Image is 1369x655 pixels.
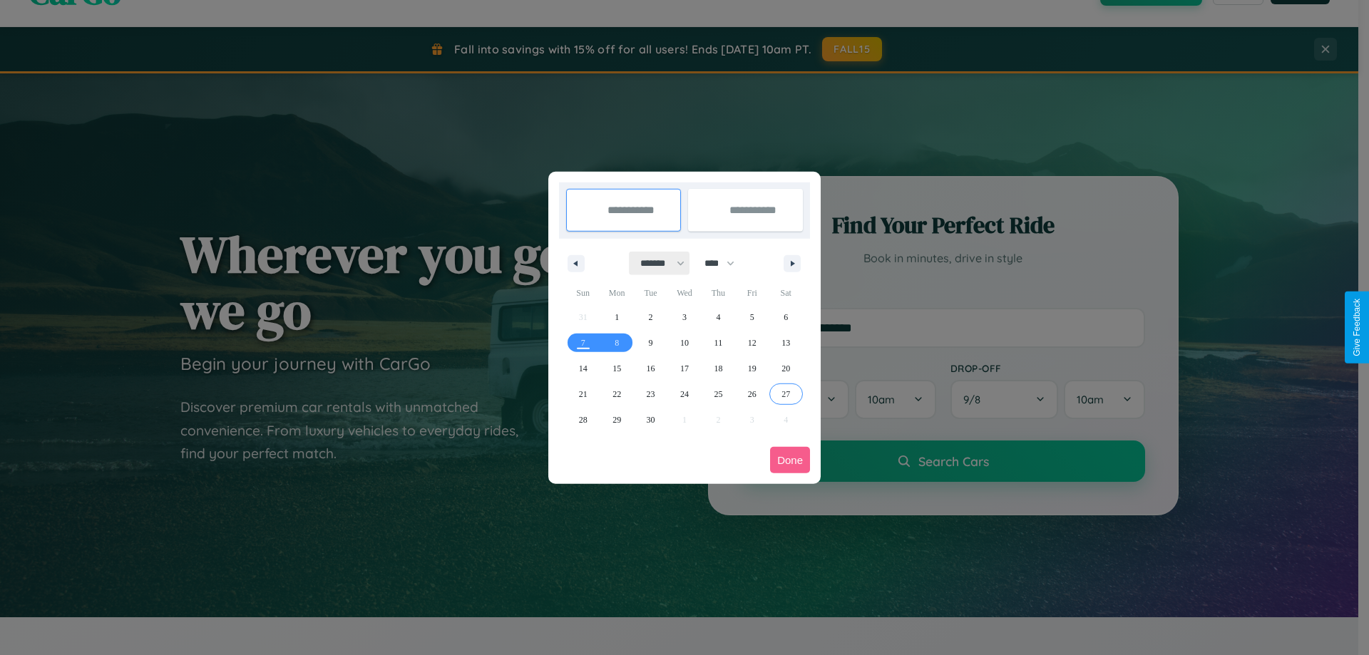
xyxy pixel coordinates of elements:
[714,330,723,356] span: 11
[600,330,633,356] button: 8
[750,304,754,330] span: 5
[769,282,803,304] span: Sat
[680,356,689,381] span: 17
[612,381,621,407] span: 22
[600,304,633,330] button: 1
[769,330,803,356] button: 13
[1352,299,1362,356] div: Give Feedback
[716,304,720,330] span: 4
[680,381,689,407] span: 24
[566,282,600,304] span: Sun
[702,356,735,381] button: 18
[634,304,667,330] button: 2
[769,304,803,330] button: 6
[714,356,722,381] span: 18
[566,407,600,433] button: 28
[649,304,653,330] span: 2
[784,304,788,330] span: 6
[600,356,633,381] button: 15
[566,381,600,407] button: 21
[680,330,689,356] span: 10
[579,381,588,407] span: 21
[667,330,701,356] button: 10
[702,304,735,330] button: 4
[735,381,769,407] button: 26
[612,356,621,381] span: 15
[581,330,585,356] span: 7
[579,407,588,433] span: 28
[714,381,722,407] span: 25
[781,381,790,407] span: 27
[647,381,655,407] span: 23
[566,330,600,356] button: 7
[667,356,701,381] button: 17
[735,356,769,381] button: 19
[634,330,667,356] button: 9
[781,356,790,381] span: 20
[702,282,735,304] span: Thu
[769,356,803,381] button: 20
[566,356,600,381] button: 14
[702,330,735,356] button: 11
[748,381,757,407] span: 26
[647,356,655,381] span: 16
[667,304,701,330] button: 3
[579,356,588,381] span: 14
[600,282,633,304] span: Mon
[612,407,621,433] span: 29
[769,381,803,407] button: 27
[634,407,667,433] button: 30
[634,381,667,407] button: 23
[735,304,769,330] button: 5
[600,381,633,407] button: 22
[634,356,667,381] button: 16
[615,330,619,356] span: 8
[702,381,735,407] button: 25
[770,447,810,473] button: Done
[600,407,633,433] button: 29
[735,282,769,304] span: Fri
[634,282,667,304] span: Tue
[667,381,701,407] button: 24
[667,282,701,304] span: Wed
[748,356,757,381] span: 19
[647,407,655,433] span: 30
[615,304,619,330] span: 1
[649,330,653,356] span: 9
[682,304,687,330] span: 3
[781,330,790,356] span: 13
[748,330,757,356] span: 12
[735,330,769,356] button: 12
